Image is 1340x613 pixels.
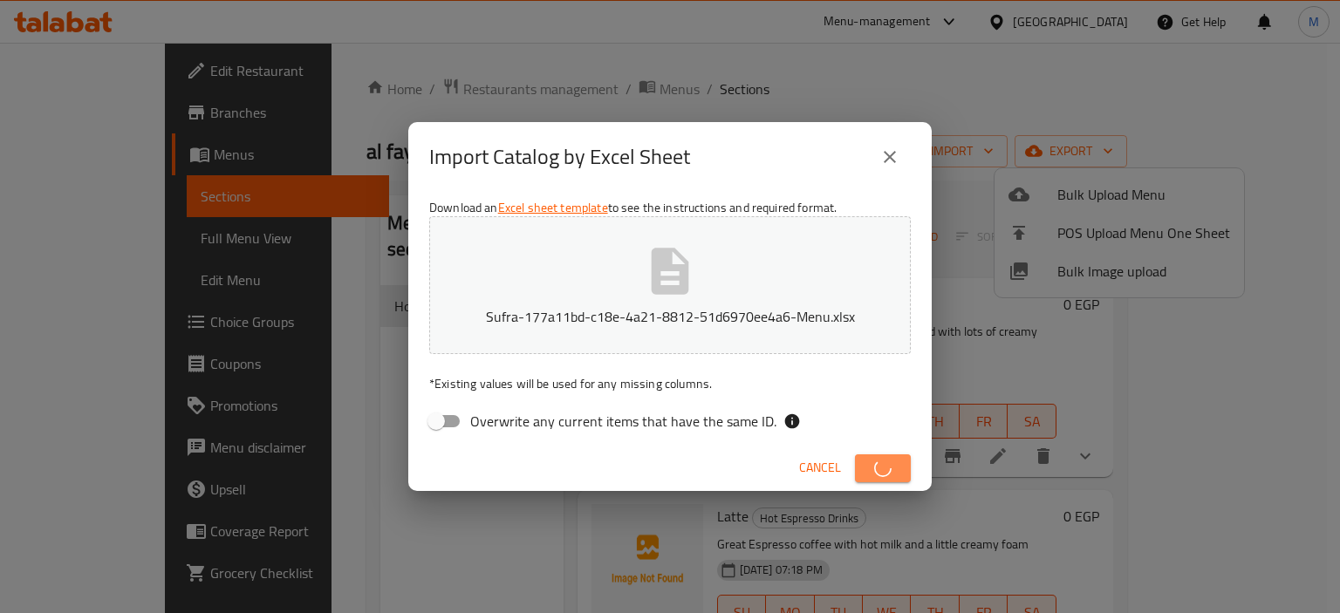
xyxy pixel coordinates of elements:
button: Cancel [792,452,848,484]
span: Overwrite any current items that have the same ID. [470,411,776,432]
div: Download an to see the instructions and required format. [408,192,932,445]
p: Existing values will be used for any missing columns. [429,375,911,392]
span: Cancel [799,457,841,479]
a: Excel sheet template [498,196,608,219]
button: Sufra-177a11bd-c18e-4a21-8812-51d6970ee4a6-Menu.xlsx [429,216,911,354]
h2: Import Catalog by Excel Sheet [429,143,690,171]
p: Sufra-177a11bd-c18e-4a21-8812-51d6970ee4a6-Menu.xlsx [456,306,884,327]
button: close [869,136,911,178]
